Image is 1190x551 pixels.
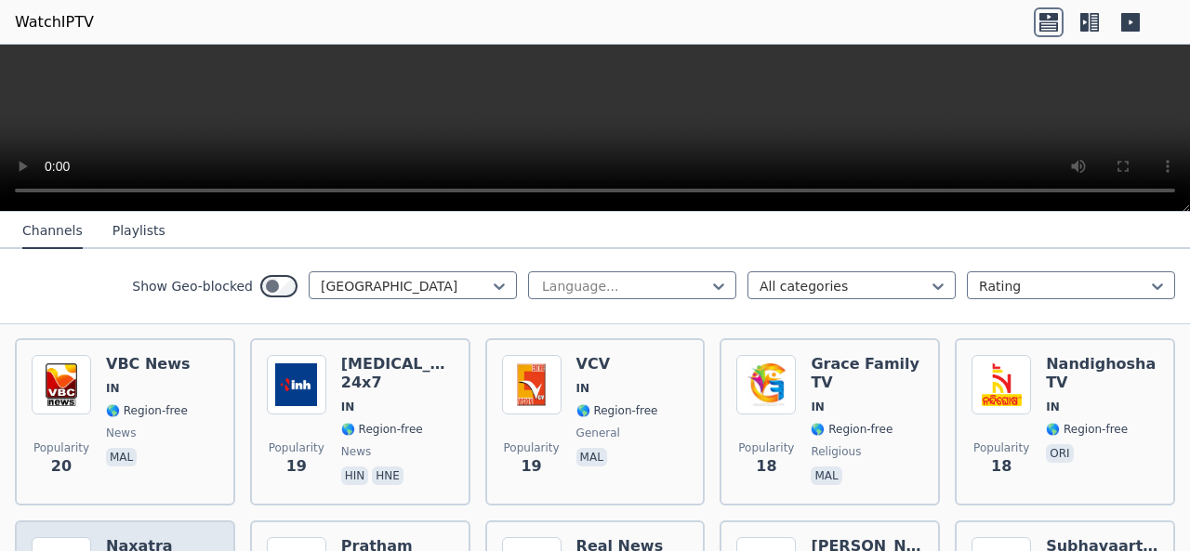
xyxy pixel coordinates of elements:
span: IN [811,400,825,414]
span: Popularity [504,440,560,455]
span: general [576,426,620,440]
h6: [MEDICAL_DATA] 24x7 [341,355,454,392]
span: 19 [521,455,541,478]
h6: VCV [576,355,658,374]
span: 🌎 Region-free [106,403,188,418]
p: mal [106,448,137,466]
span: IN [106,381,120,396]
span: Popularity [33,440,89,455]
span: 🌎 Region-free [576,403,658,418]
span: IN [1046,400,1060,414]
span: religious [811,444,861,459]
button: Playlists [112,214,165,249]
p: hin [341,466,369,485]
img: VBC News [32,355,91,414]
span: 18 [991,455,1011,478]
span: Popularity [738,440,794,455]
span: 18 [756,455,776,478]
span: news [106,426,136,440]
h6: Grace Family TV [811,355,923,392]
h6: Nandighosha TV [1046,355,1158,392]
span: 20 [51,455,72,478]
span: 19 [286,455,307,478]
span: IN [341,400,355,414]
span: news [341,444,371,459]
span: IN [576,381,590,396]
span: 🌎 Region-free [341,422,423,437]
h6: VBC News [106,355,190,374]
p: mal [811,466,841,485]
button: Channels [22,214,83,249]
img: INH 24x7 [267,355,326,414]
p: ori [1046,444,1073,463]
img: VCV [502,355,562,414]
p: mal [576,448,607,466]
img: Nandighosha TV [972,355,1031,414]
img: Grace Family TV [736,355,796,414]
label: Show Geo-blocked [132,277,253,295]
span: Popularity [973,440,1029,455]
span: 🌎 Region-free [1046,422,1128,437]
p: hne [372,466,403,485]
span: Popularity [269,440,324,455]
span: 🌎 Region-free [811,422,892,437]
a: WatchIPTV [15,11,94,33]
